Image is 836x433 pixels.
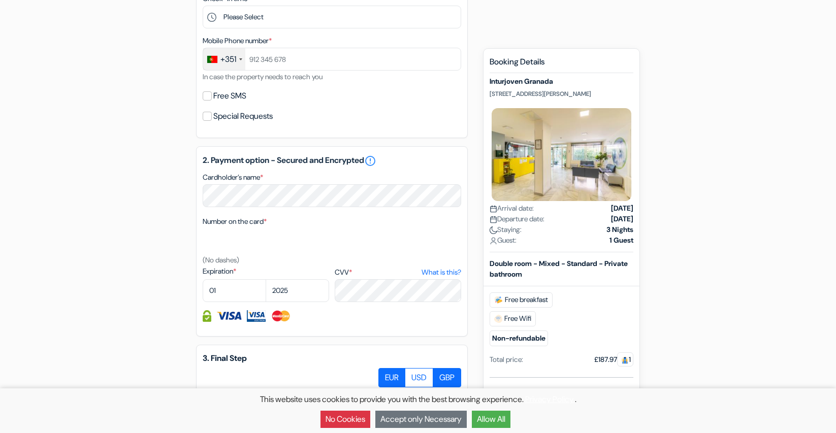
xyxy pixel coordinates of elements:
[621,356,629,364] img: guest.svg
[422,267,461,278] a: What is this?
[203,48,461,71] input: 912 345 678
[213,89,246,103] label: Free SMS
[379,368,461,387] div: Basic radio toggle button group
[494,296,503,304] img: free_breakfast.svg
[5,393,831,406] p: This website uses cookies to provide you with the best browsing experience. .
[605,386,633,397] strong: £187.98
[203,48,245,70] div: Portugal: +351
[203,36,272,46] label: Mobile Phone number
[594,354,633,365] div: £187.97
[203,353,461,363] h5: 3. Final Step
[490,259,628,279] b: Double room - Mixed - Standard - Private bathroom
[490,216,497,223] img: calendar.svg
[490,386,507,398] span: Total:
[490,214,544,224] span: Departure date:
[490,90,633,98] p: [STREET_ADDRESS][PERSON_NAME]
[490,77,633,86] h5: Inturjoven Granada
[490,311,536,326] span: Free Wifi
[405,368,433,387] label: USD
[203,216,267,227] label: Number on the card
[203,172,263,183] label: Cardholder’s name
[490,292,553,308] span: Free breakfast
[490,57,633,73] h5: Booking Details
[220,53,236,65] div: +351
[203,255,239,264] small: (No dashes)
[378,368,405,387] label: EUR
[609,235,633,246] strong: 1 Guest
[494,315,502,323] img: free_wifi.svg
[490,205,497,213] img: calendar.svg
[490,237,497,245] img: user_icon.svg
[375,411,467,428] button: Accept only Necessary
[335,267,461,278] label: CVV
[433,368,461,387] label: GBP
[213,109,273,123] label: Special Requests
[364,155,376,167] a: error_outline
[490,354,523,365] div: Total price:
[490,235,517,246] span: Guest:
[203,310,211,322] img: Credit card information fully secured and encrypted
[203,155,461,167] h5: 2. Payment option - Secured and Encrypted
[320,411,370,428] button: No Cookies
[203,266,329,277] label: Expiration
[611,214,633,224] strong: [DATE]
[472,411,510,428] button: Allow All
[617,352,633,367] span: 1
[490,330,548,346] small: Non-refundable
[490,224,522,235] span: Staying:
[271,310,292,322] img: Master Card
[611,203,633,214] strong: [DATE]
[216,310,242,322] img: Visa
[203,72,323,81] small: In case the property needs to reach you
[606,224,633,235] strong: 3 Nights
[490,203,534,214] span: Arrival date:
[247,310,265,322] img: Visa Electron
[525,394,575,405] a: Privacy Policy.
[490,226,497,234] img: moon.svg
